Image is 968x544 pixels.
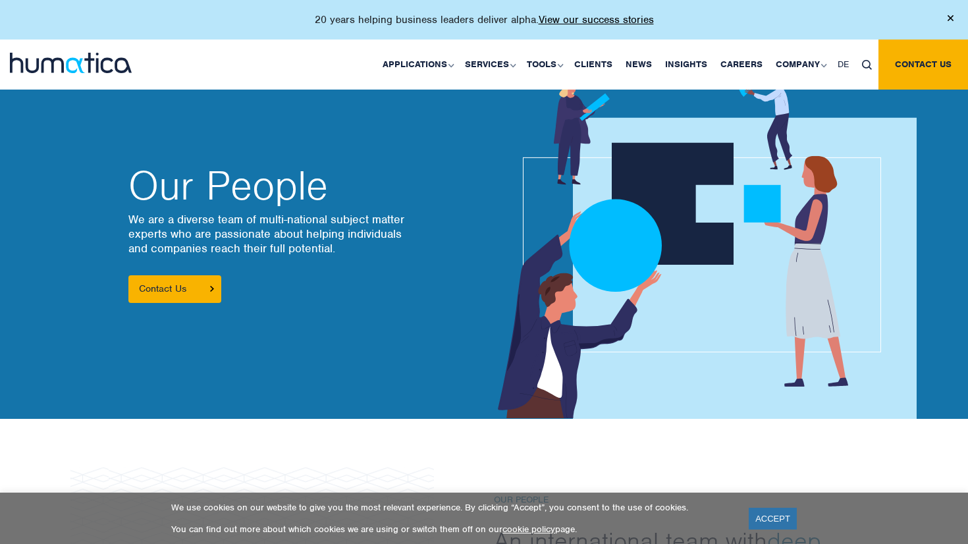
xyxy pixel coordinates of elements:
[520,40,568,90] a: Tools
[10,53,132,73] img: logo
[315,13,654,26] p: 20 years helping business leaders deliver alpha.
[128,212,471,256] p: We are a diverse team of multi-national subject matter experts who are passionate about helping i...
[376,40,458,90] a: Applications
[463,70,917,419] img: about_banner1
[878,40,968,90] a: Contact us
[749,508,797,530] a: ACCEPT
[619,40,659,90] a: News
[502,524,555,535] a: cookie policy
[128,166,471,205] h2: Our People
[659,40,714,90] a: Insights
[568,40,619,90] a: Clients
[539,13,654,26] a: View our success stories
[769,40,831,90] a: Company
[128,275,221,303] a: Contact Us
[714,40,769,90] a: Careers
[831,40,855,90] a: DE
[171,502,732,513] p: We use cookies on our website to give you the most relevant experience. By clicking “Accept”, you...
[210,286,214,292] img: arrowicon
[458,40,520,90] a: Services
[862,60,872,70] img: search_icon
[171,524,732,535] p: You can find out more about which cookies we are using or switch them off on our page.
[838,59,849,70] span: DE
